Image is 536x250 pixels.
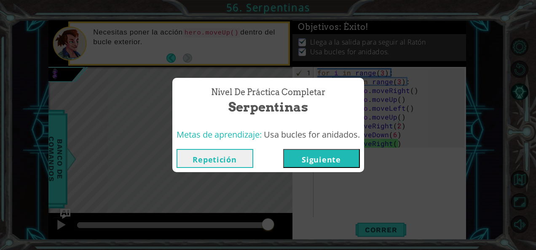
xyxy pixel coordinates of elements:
[177,129,262,140] span: Metas de aprendizaje:
[264,129,360,140] span: Usa bucles for anidados.
[228,98,308,116] span: Serpentinas
[283,149,360,168] button: Siguiente
[211,86,325,98] span: Nivel de Práctica Completar
[177,149,253,168] button: Repetición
